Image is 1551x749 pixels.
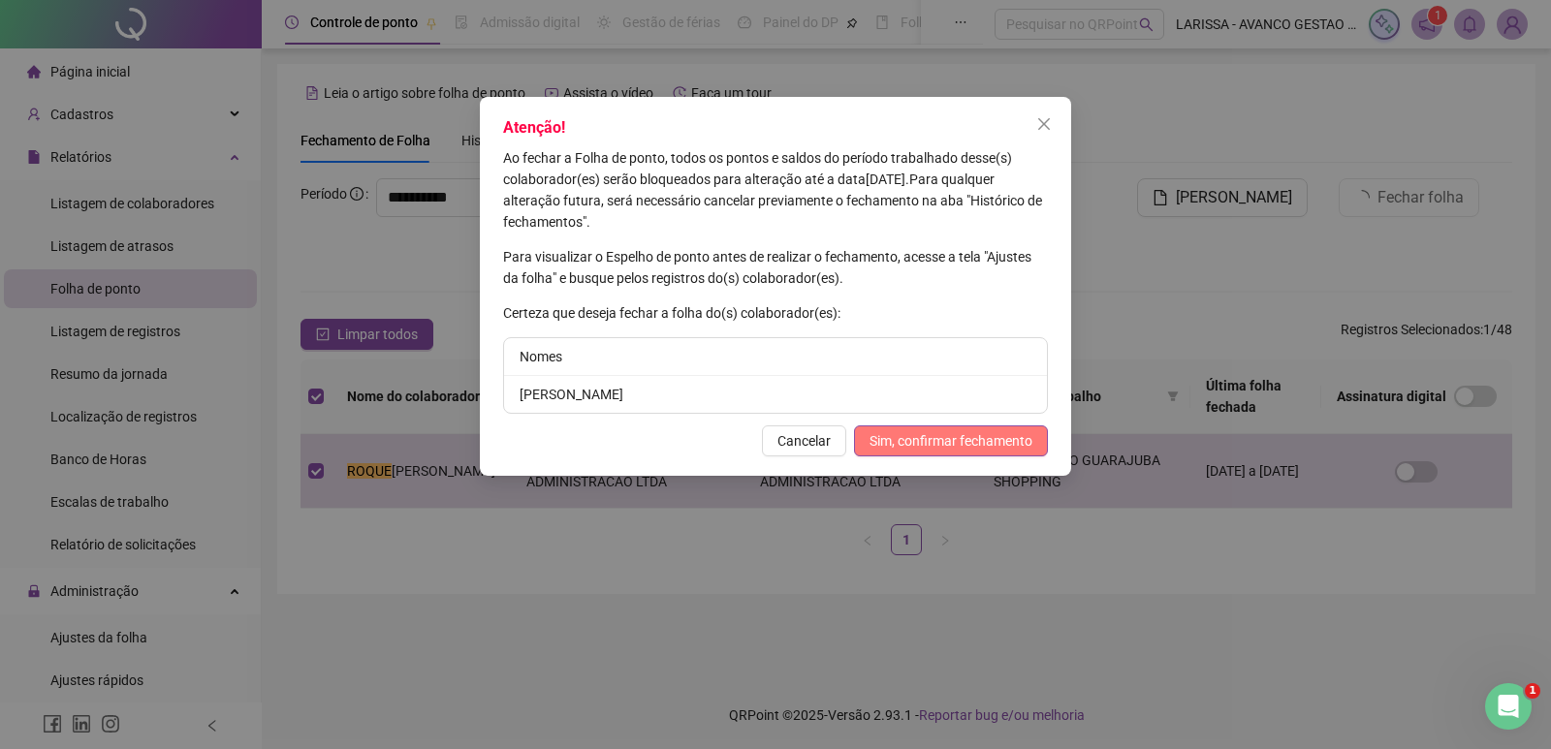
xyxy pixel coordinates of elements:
span: Sim, confirmar fechamento [870,430,1032,452]
li: [PERSON_NAME] [504,376,1047,413]
button: Close [1029,109,1060,140]
span: Ao fechar a Folha de ponto, todos os pontos e saldos do período trabalhado desse(s) colaborador(e... [503,150,1012,187]
button: Cancelar [762,425,846,456]
span: close [1036,116,1052,132]
span: Cancelar [777,430,831,452]
span: Para qualquer alteração futura, será necessário cancelar previamente o fechamento na aba "Históri... [503,172,1042,230]
button: Sim, confirmar fechamento [854,425,1048,456]
p: [DATE] . [503,147,1048,233]
span: Nomes [520,349,562,364]
span: Atenção! [503,118,565,137]
span: Para visualizar o Espelho de ponto antes de realizar o fechamento, acesse a tela "Ajustes da folh... [503,249,1031,286]
span: Certeza que deseja fechar a folha do(s) colaborador(es): [503,305,840,321]
iframe: Intercom live chat [1485,683,1532,730]
span: 1 [1525,683,1540,699]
